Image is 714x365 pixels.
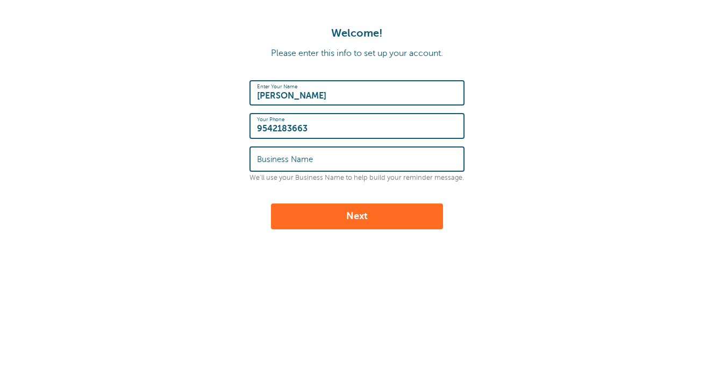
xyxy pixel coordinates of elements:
button: Next [271,203,443,229]
h1: Welcome! [11,27,703,40]
p: We'll use your Business Name to help build your reminder message. [249,174,465,182]
label: Enter Your Name [257,83,297,90]
label: Your Phone [257,116,284,123]
p: Please enter this info to set up your account. [11,48,703,59]
label: Business Name [257,155,313,164]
